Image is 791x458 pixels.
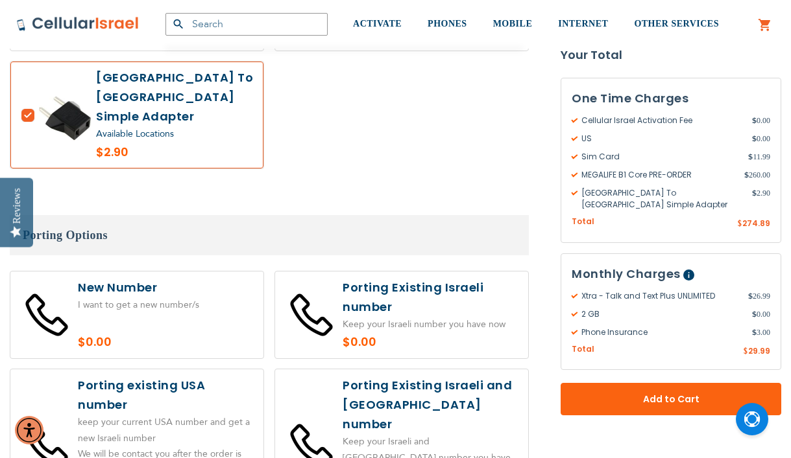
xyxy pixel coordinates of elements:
[634,19,719,29] span: OTHER SERVICES
[353,19,402,29] span: ACTIVATE
[572,151,748,163] span: Sim Card
[572,187,752,211] span: [GEOGRAPHIC_DATA] To [GEOGRAPHIC_DATA] Simple Adapter
[752,187,757,199] span: $
[15,416,43,444] div: Accessibility Menu
[493,19,533,29] span: MOBILE
[572,133,752,144] span: US
[572,266,681,282] span: Monthly Charges
[572,290,748,302] span: Xtra - Talk and Text Plus UNLIMITED
[572,343,594,356] span: Total
[16,16,140,32] img: Cellular Israel Logo
[572,326,752,338] span: Phone Insurance
[23,229,108,242] span: Porting Options
[561,45,781,65] strong: Your Total
[572,115,752,126] span: Cellular Israel Activation Fee
[165,13,328,36] input: Search
[96,128,174,140] a: Available Locations
[752,115,770,126] span: 0.00
[603,393,738,406] span: Add to Cart
[752,133,770,144] span: 0.00
[748,151,753,163] span: $
[748,290,753,302] span: $
[683,269,694,281] span: Help
[752,326,757,338] span: $
[752,308,770,320] span: 0.00
[572,308,752,320] span: 2 GB
[11,188,23,223] div: Reviews
[744,169,770,181] span: 260.00
[752,187,770,211] span: 2.90
[572,216,594,228] span: Total
[752,115,757,126] span: $
[428,19,467,29] span: PHONES
[748,151,770,163] span: 11.99
[561,383,781,415] button: Add to Cart
[572,89,770,108] h3: One Time Charges
[744,169,749,181] span: $
[742,218,770,229] span: 274.89
[752,308,757,320] span: $
[748,290,770,302] span: 26.99
[752,326,770,338] span: 3.00
[558,19,608,29] span: INTERNET
[748,345,770,356] span: 29.99
[752,133,757,144] span: $
[737,218,742,230] span: $
[572,169,744,181] span: MEGALIFE B1 Core PRE-ORDER
[743,346,748,358] span: $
